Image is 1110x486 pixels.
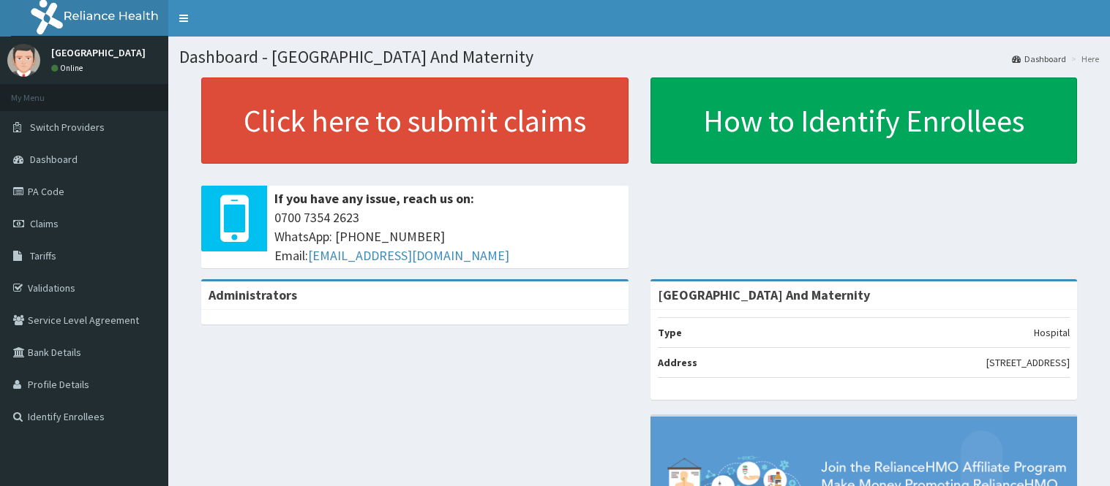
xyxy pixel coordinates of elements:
span: Tariffs [30,249,56,262]
a: Dashboard [1012,53,1066,65]
b: Administrators [209,286,297,303]
b: Address [658,356,697,369]
b: If you have any issue, reach us on: [274,190,474,207]
strong: [GEOGRAPHIC_DATA] And Maternity [658,286,870,303]
span: Dashboard [30,153,78,166]
a: Online [51,63,86,73]
a: Click here to submit claims [201,77,629,164]
img: User Image [7,44,40,77]
p: [GEOGRAPHIC_DATA] [51,48,146,58]
a: [EMAIL_ADDRESS][DOMAIN_NAME] [308,247,509,264]
p: Hospital [1034,325,1070,340]
span: Switch Providers [30,121,105,134]
li: Here [1068,53,1099,65]
h1: Dashboard - [GEOGRAPHIC_DATA] And Maternity [179,48,1099,67]
span: Claims [30,217,59,230]
a: How to Identify Enrollees [650,77,1078,164]
b: Type [658,326,682,339]
span: 0700 7354 2623 WhatsApp: [PHONE_NUMBER] Email: [274,208,621,265]
p: [STREET_ADDRESS] [986,355,1070,370]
